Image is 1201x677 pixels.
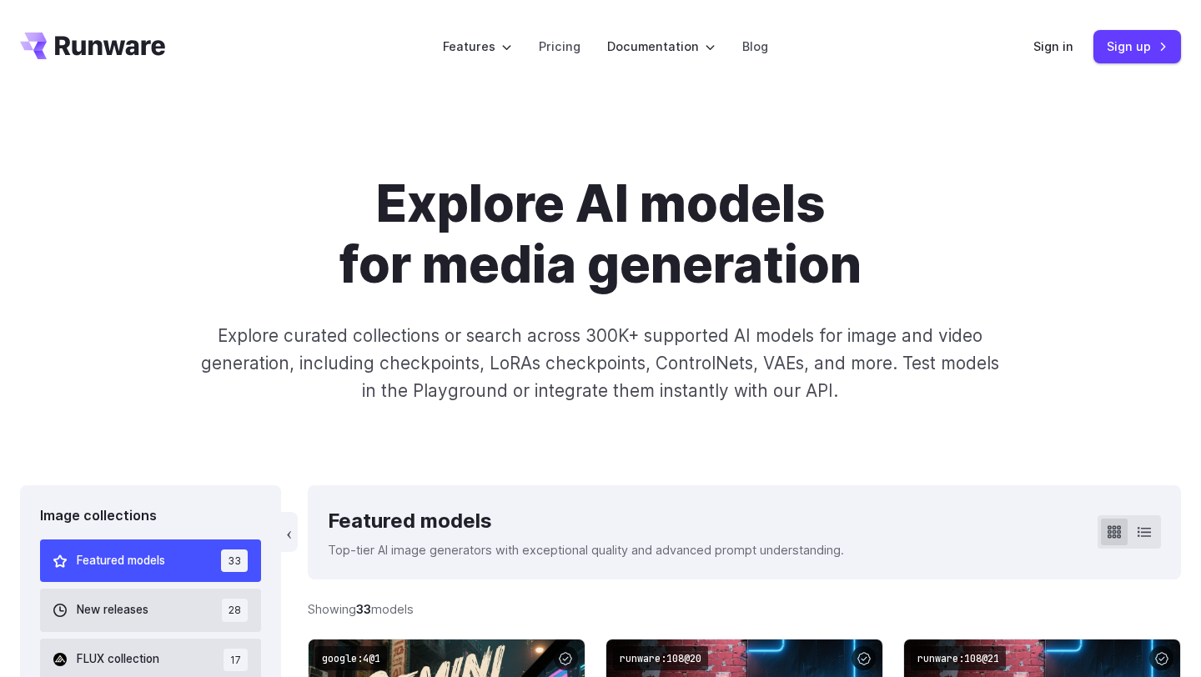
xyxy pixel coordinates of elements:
button: New releases 28 [40,589,261,631]
button: ‹ [281,512,298,552]
button: Featured models 33 [40,539,261,582]
label: Features [443,37,512,56]
a: Sign in [1033,37,1073,56]
a: Pricing [539,37,580,56]
span: Featured models [77,552,165,570]
code: google:4@1 [315,646,387,670]
p: Explore curated collections or search across 300K+ supported AI models for image and video genera... [194,322,1007,405]
a: Go to / [20,33,165,59]
span: FLUX collection [77,650,159,669]
div: Image collections [40,505,261,527]
h1: Explore AI models for media generation [136,173,1065,295]
a: Sign up [1093,30,1181,63]
strong: 33 [356,602,371,616]
a: Blog [742,37,768,56]
code: runware:108@21 [911,646,1006,670]
span: 28 [222,599,248,621]
span: New releases [77,601,148,619]
code: runware:108@20 [613,646,708,670]
p: Top-tier AI image generators with exceptional quality and advanced prompt understanding. [328,540,844,559]
span: 33 [221,549,248,572]
span: 17 [224,649,248,671]
label: Documentation [607,37,716,56]
div: Featured models [328,505,844,537]
div: Showing models [308,599,414,619]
